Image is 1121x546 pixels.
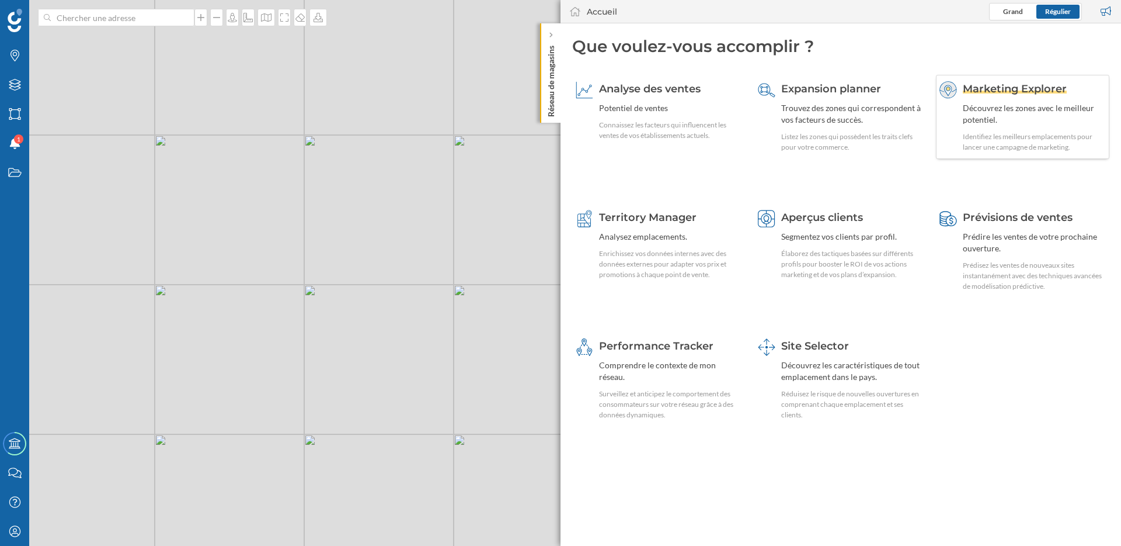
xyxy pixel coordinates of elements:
img: territory-manager.svg [576,210,593,227]
span: Expansion planner [781,82,881,95]
div: Comprendre le contexte de mon réseau. [599,360,742,383]
span: Régulier [1045,7,1071,16]
div: Réduisez le risque de nouvelles ouvertures en comprenant chaque emplacement et ses clients. [781,389,924,420]
span: Aperçus clients [781,211,863,224]
img: sales-forecast.svg [939,210,957,227]
img: sales-explainer.svg [576,81,593,99]
img: dashboards-manager.svg [758,338,775,356]
div: Listez les zones qui possèdent les traits clefs pour votre commerce. [781,132,924,153]
img: customer-intelligence.svg [758,210,775,227]
img: explorer--hover.svg [939,81,957,99]
span: Prévisions de ventes [963,211,1073,224]
div: Élaborez des tactiques basées sur différents profils pour booster le ROI de vos actions marketing... [781,248,924,280]
img: Logo Geoblink [8,9,22,32]
div: Accueil [587,6,617,18]
div: Analysez emplacements. [599,231,742,243]
div: Potentiel de ventes [599,102,742,114]
div: Identifiez les meilleurs emplacements pour lancer une campagne de marketing. [963,132,1106,153]
span: Site Selector [781,340,849,353]
div: Segmentez vos clients par profil. [781,231,924,243]
span: Analyse des ventes [599,82,701,95]
div: Surveillez et anticipez le comportement des consommateurs sur votre réseau grâce à des données dy... [599,389,742,420]
img: search-areas.svg [758,81,775,99]
p: Réseau de magasins [545,41,557,117]
div: Que voulez-vous accomplir ? [572,35,1109,57]
div: Prédisez les ventes de nouveaux sites instantanément avec des techniques avancées de modélisation... [963,260,1106,292]
div: Prédire les ventes de votre prochaine ouverture. [963,231,1106,254]
span: Performance Tracker [599,340,713,353]
span: Territory Manager [599,211,697,224]
span: Assistance [23,8,80,19]
img: monitoring-360.svg [576,338,593,356]
div: Découvrez les zones avec le meilleur potentiel. [963,102,1106,126]
span: Marketing Explorer [963,82,1067,95]
span: Grand [1003,7,1023,16]
div: Connaissez les facteurs qui influencent les ventes de vos établissements actuels. [599,120,742,141]
div: Enrichissez vos données internes avec des données externes pour adapter vos prix et promotions à ... [599,248,742,280]
div: Découvrez les caractéristiques de tout emplacement dans le pays. [781,360,924,383]
span: 1 [17,133,20,145]
div: Trouvez des zones qui correspondent à vos facteurs de succès. [781,102,924,126]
